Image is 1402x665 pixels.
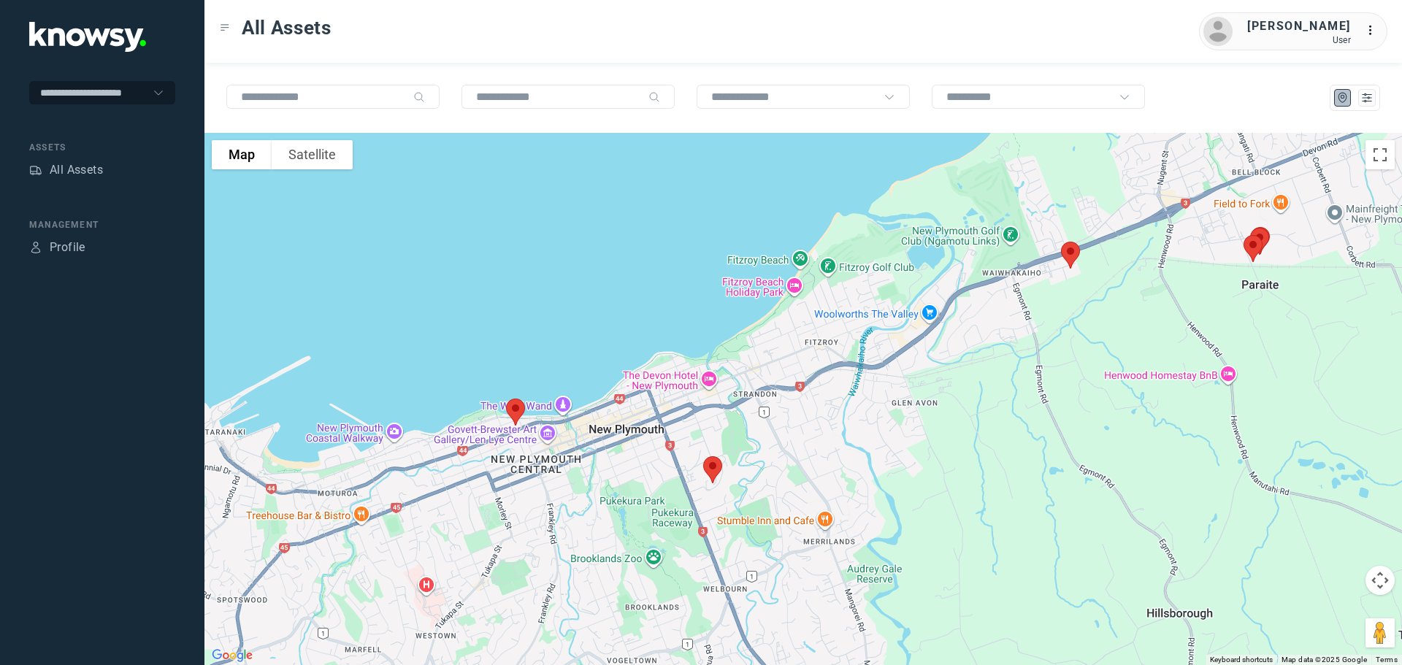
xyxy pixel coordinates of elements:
[1365,618,1395,647] button: Drag Pegman onto the map to open Street View
[208,646,256,665] a: Open this area in Google Maps (opens a new window)
[1282,656,1367,664] span: Map data ©2025 Google
[1360,91,1374,104] div: List
[29,239,85,256] a: ProfileProfile
[413,91,425,103] div: Search
[29,141,175,154] div: Assets
[1247,18,1351,35] div: [PERSON_NAME]
[29,161,103,179] a: AssetsAll Assets
[1365,22,1383,39] div: :
[220,23,230,33] div: Toggle Menu
[212,140,272,169] button: Show street map
[29,241,42,254] div: Profile
[29,164,42,177] div: Assets
[50,239,85,256] div: Profile
[1247,35,1351,45] div: User
[272,140,353,169] button: Show satellite imagery
[1376,656,1398,664] a: Terms (opens in new tab)
[1365,566,1395,595] button: Map camera controls
[1203,17,1233,46] img: avatar.png
[242,15,332,41] span: All Assets
[1365,140,1395,169] button: Toggle fullscreen view
[29,22,146,52] img: Application Logo
[1365,22,1383,42] div: :
[1210,655,1273,665] button: Keyboard shortcuts
[1336,91,1349,104] div: Map
[208,646,256,665] img: Google
[648,91,660,103] div: Search
[50,161,103,179] div: All Assets
[29,218,175,231] div: Management
[1366,25,1381,36] tspan: ...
